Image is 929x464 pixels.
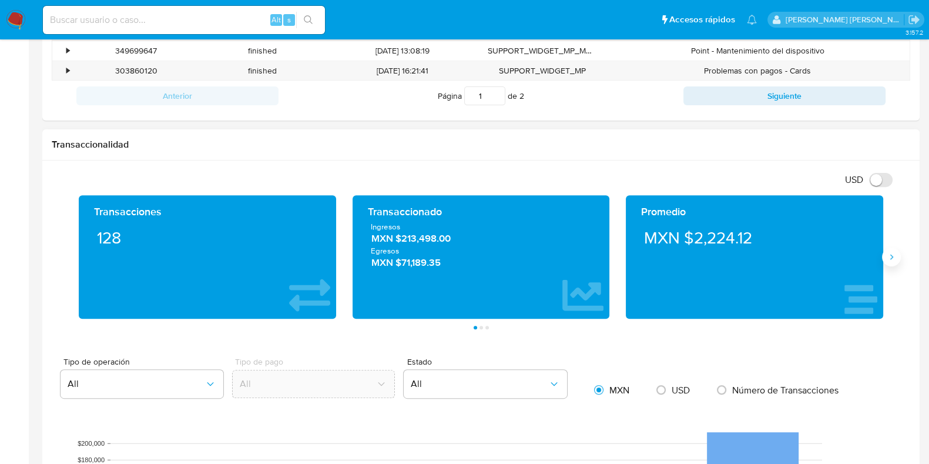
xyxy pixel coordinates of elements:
div: Point - Mantenimiento del dispositivo [606,41,910,61]
div: [DATE] 13:08:19 [326,41,479,61]
span: Alt [271,14,281,25]
div: • [66,45,69,56]
div: • [66,65,69,76]
div: SUPPORT_WIDGET_MP_MOBILE [479,41,606,61]
a: Notificaciones [747,15,757,25]
button: search-icon [296,12,320,28]
span: 2 [519,90,524,102]
input: Buscar usuario o caso... [43,12,325,28]
div: finished [199,61,326,81]
div: Problemas con pagos - Cards [606,61,910,81]
span: Accesos rápidos [669,14,735,26]
div: 303860120 [73,61,199,81]
span: Página de [438,86,524,105]
span: s [287,14,291,25]
p: daniela.lagunesrodriguez@mercadolibre.com.mx [786,14,904,25]
div: [DATE] 16:21:41 [326,61,479,81]
button: Siguiente [683,86,886,105]
span: 3.157.2 [905,28,923,37]
button: Anterior [76,86,279,105]
div: SUPPORT_WIDGET_MP [479,61,606,81]
h1: Transaccionalidad [52,139,910,151]
div: finished [199,41,326,61]
div: 349699647 [73,41,199,61]
a: Salir [908,14,920,26]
